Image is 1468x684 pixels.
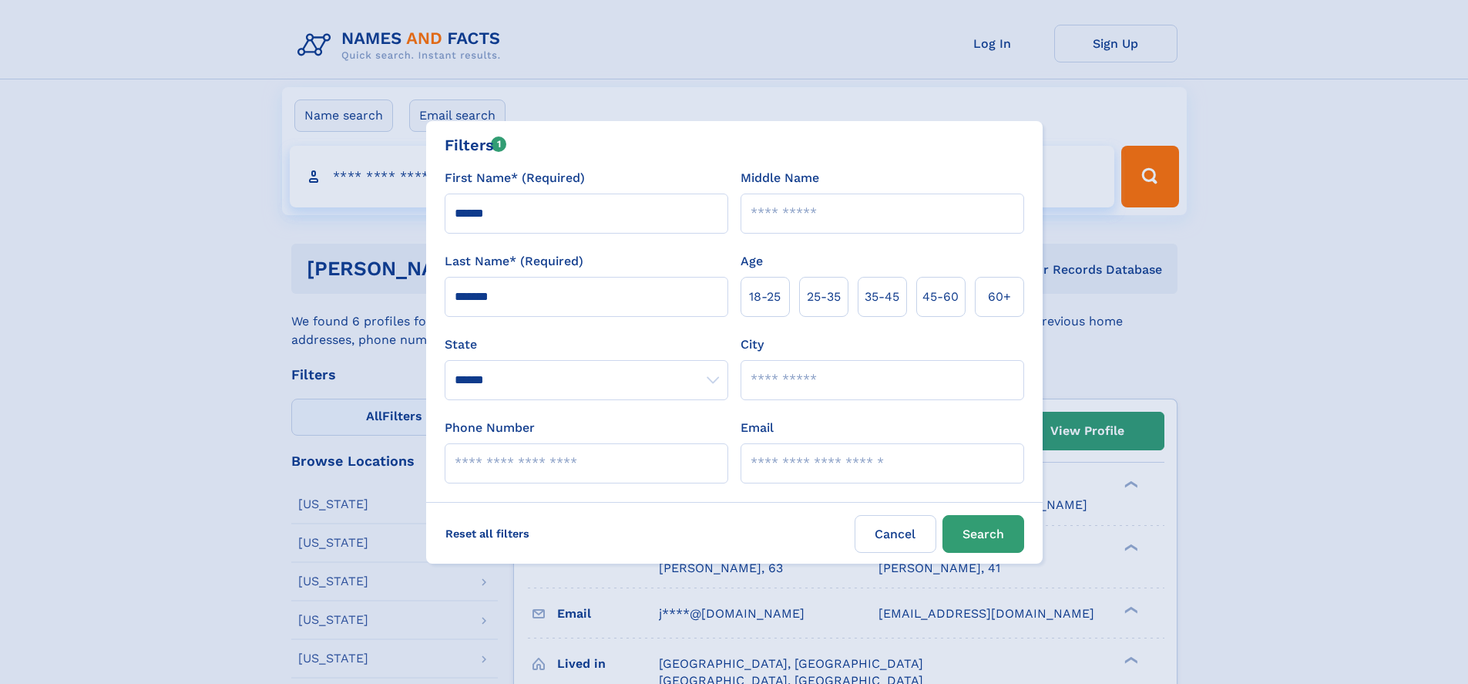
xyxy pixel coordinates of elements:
span: 45‑60 [922,288,959,306]
span: 35‑45 [865,288,899,306]
label: Phone Number [445,419,535,437]
label: First Name* (Required) [445,169,585,187]
label: Middle Name [741,169,819,187]
label: Reset all filters [435,515,539,552]
button: Search [942,515,1024,553]
label: Email [741,419,774,437]
label: Last Name* (Required) [445,252,583,271]
label: Age [741,252,763,271]
label: City [741,335,764,354]
span: 25‑35 [807,288,841,306]
label: Cancel [855,515,936,553]
span: 60+ [988,288,1011,306]
label: State [445,335,728,354]
div: Filters [445,133,507,157]
span: 18‑25 [749,288,781,306]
